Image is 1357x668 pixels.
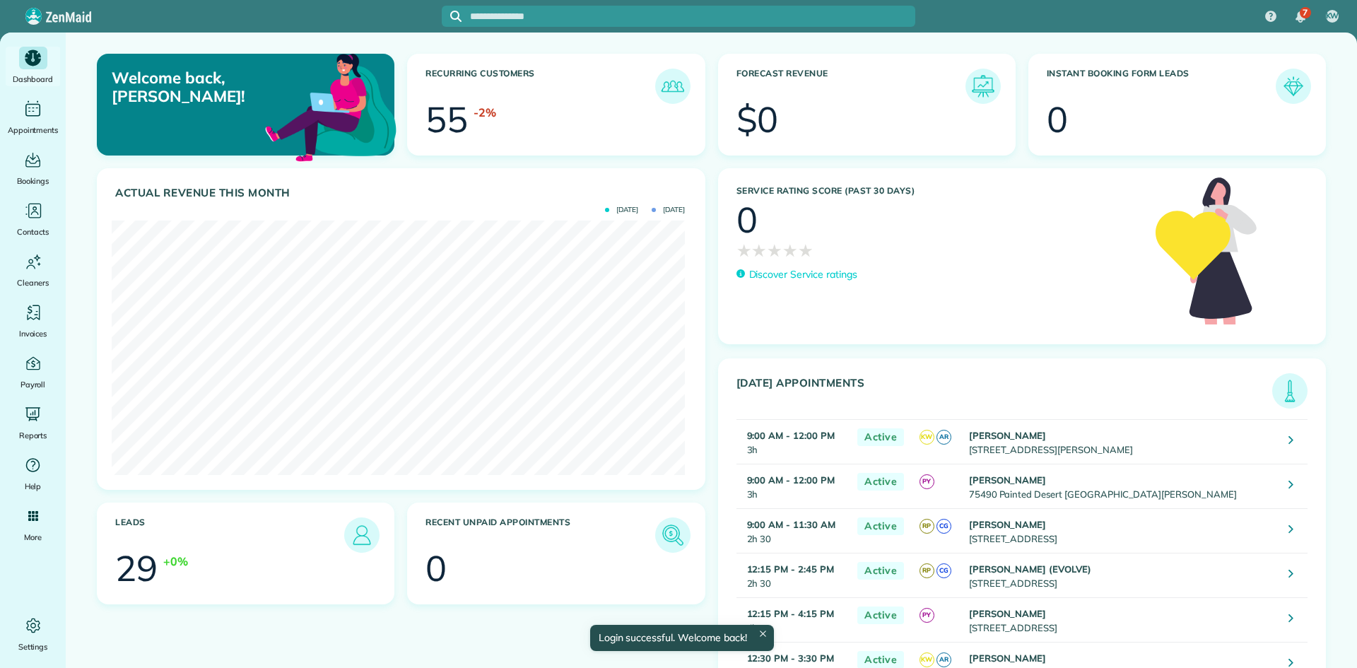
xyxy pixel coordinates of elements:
[163,553,188,570] div: +0%
[736,102,779,137] div: $0
[969,519,1047,530] strong: [PERSON_NAME]
[25,479,42,493] span: Help
[736,553,851,598] td: 2h 30
[751,238,767,263] span: ★
[965,420,1279,464] td: [STREET_ADDRESS][PERSON_NAME]
[747,563,834,575] strong: 12:15 PM - 2:45 PM
[936,563,951,578] span: CG
[1276,377,1304,405] img: icon_todays_appointments-901f7ab196bb0bea1936b74009e4eb5ffbc2d2711fa7634e0d609ed5ef32b18b.png
[747,652,834,664] strong: 12:30 PM - 3:30 PM
[920,519,934,534] span: RP
[969,430,1047,441] strong: [PERSON_NAME]
[115,551,158,586] div: 29
[736,186,1141,196] h3: Service Rating score (past 30 days)
[17,225,49,239] span: Contacts
[605,206,638,213] span: [DATE]
[736,464,851,509] td: 3h
[920,430,934,445] span: KW
[965,598,1279,643] td: [STREET_ADDRESS]
[969,72,997,100] img: icon_forecast_revenue-8c13a41c7ed35a8dcfafea3cbb826a0462acb37728057bba2d056411b612bbbe.png
[736,420,851,464] td: 3h
[936,652,951,667] span: AR
[652,206,685,213] span: [DATE]
[6,148,60,188] a: Bookings
[1047,69,1276,104] h3: Instant Booking Form Leads
[425,551,447,586] div: 0
[17,174,49,188] span: Bookings
[19,428,47,443] span: Reports
[19,327,47,341] span: Invoices
[6,199,60,239] a: Contacts
[857,517,904,535] span: Active
[965,509,1279,553] td: [STREET_ADDRESS]
[857,473,904,491] span: Active
[6,98,60,137] a: Appointments
[736,202,758,238] div: 0
[747,430,835,441] strong: 9:00 AM - 12:00 PM
[920,608,934,623] span: PY
[747,608,834,619] strong: 12:15 PM - 4:15 PM
[736,598,851,643] td: 4h
[920,563,934,578] span: RP
[798,238,813,263] span: ★
[6,614,60,654] a: Settings
[920,474,934,489] span: PY
[969,563,1091,575] strong: [PERSON_NAME] (EVOLVE)
[115,517,344,553] h3: Leads
[857,428,904,446] span: Active
[969,608,1047,619] strong: [PERSON_NAME]
[747,474,835,486] strong: 9:00 AM - 12:00 PM
[736,509,851,553] td: 2h 30
[115,187,691,199] h3: Actual Revenue this month
[442,11,462,22] button: Focus search
[749,267,857,282] p: Discover Service ratings
[736,377,1273,409] h3: [DATE] Appointments
[348,521,376,549] img: icon_leads-1bed01f49abd5b7fead27621c3d59655bb73ed531f8eeb49469d10e621d6b896.png
[965,464,1279,509] td: 75490 Painted Desert [GEOGRAPHIC_DATA][PERSON_NAME]
[6,250,60,290] a: Cleaners
[1326,11,1339,22] span: KW
[747,519,835,530] strong: 9:00 AM - 11:30 AM
[969,474,1047,486] strong: [PERSON_NAME]
[6,403,60,443] a: Reports
[969,652,1047,664] strong: [PERSON_NAME]
[18,640,48,654] span: Settings
[589,625,773,651] div: Login successful. Welcome back!
[736,238,752,263] span: ★
[6,301,60,341] a: Invoices
[262,37,399,175] img: dashboard_welcome-42a62b7d889689a78055ac9021e634bf52bae3f8056760290aed330b23ab8690.png
[857,607,904,624] span: Active
[659,521,687,549] img: icon_unpaid_appointments-47b8ce3997adf2238b356f14209ab4cced10bd1f174958f3ca8f1d0dd7fffeee.png
[425,102,468,137] div: 55
[1303,7,1308,18] span: 7
[8,123,59,137] span: Appointments
[1279,72,1308,100] img: icon_form_leads-04211a6a04a5b2264e4ee56bc0799ec3eb69b7e499cbb523a139df1d13a81ae0.png
[1047,102,1068,137] div: 0
[920,652,934,667] span: KW
[425,517,654,553] h3: Recent unpaid appointments
[936,519,951,534] span: CG
[450,11,462,22] svg: Focus search
[13,72,53,86] span: Dashboard
[6,454,60,493] a: Help
[24,530,42,544] span: More
[6,47,60,86] a: Dashboard
[936,430,951,445] span: AR
[474,104,496,121] div: -2%
[17,276,49,290] span: Cleaners
[112,69,299,106] p: Welcome back, [PERSON_NAME]!
[659,72,687,100] img: icon_recurring_customers-cf858462ba22bcd05b5a5880d41d6543d210077de5bb9ebc9590e49fd87d84ed.png
[6,352,60,392] a: Payroll
[767,238,782,263] span: ★
[782,238,798,263] span: ★
[736,69,965,104] h3: Forecast Revenue
[20,377,46,392] span: Payroll
[736,267,857,282] a: Discover Service ratings
[1286,1,1315,33] div: 7 unread notifications
[857,562,904,580] span: Active
[965,553,1279,598] td: [STREET_ADDRESS]
[425,69,654,104] h3: Recurring Customers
